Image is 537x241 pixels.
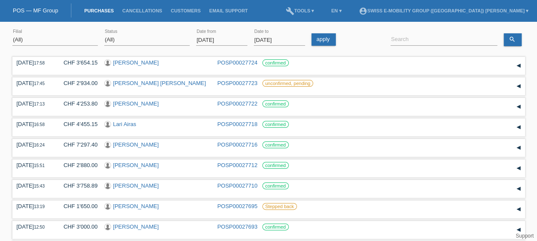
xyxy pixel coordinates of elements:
[359,7,367,15] i: account_circle
[512,223,525,236] div: expand/collapse
[516,233,534,239] a: Support
[327,8,346,13] a: EN ▾
[34,163,44,168] span: 15:51
[113,203,159,209] a: [PERSON_NAME]
[34,122,44,127] span: 16:58
[217,203,258,209] a: POSP00027695
[34,61,44,65] span: 17:58
[34,225,44,229] span: 12:50
[113,59,159,66] a: [PERSON_NAME]
[17,162,51,168] div: [DATE]
[13,7,58,14] a: POS — MF Group
[217,100,258,107] a: POSP00027722
[512,100,525,113] div: expand/collapse
[17,59,51,66] div: [DATE]
[57,162,98,168] div: CHF 2'880.00
[118,8,166,13] a: Cancellations
[17,121,51,127] div: [DATE]
[217,59,258,66] a: POSP00027724
[282,8,319,13] a: buildTools ▾
[57,203,98,209] div: CHF 1'650.00
[113,121,136,127] a: Lari Airas
[205,8,252,13] a: Email Support
[80,8,118,13] a: Purchases
[17,182,51,189] div: [DATE]
[355,8,533,13] a: account_circleSwiss E-Mobility Group ([GEOGRAPHIC_DATA]) [PERSON_NAME] ▾
[167,8,205,13] a: Customers
[512,141,525,154] div: expand/collapse
[57,121,98,127] div: CHF 4'455.15
[262,223,289,230] label: confirmed
[512,121,525,134] div: expand/collapse
[57,141,98,148] div: CHF 7'297.40
[217,141,258,148] a: POSP00027716
[217,80,258,86] a: POSP00027723
[57,59,98,66] div: CHF 3'654.15
[262,141,289,148] label: confirmed
[512,162,525,175] div: expand/collapse
[57,80,98,86] div: CHF 2'934.00
[512,203,525,216] div: expand/collapse
[512,80,525,93] div: expand/collapse
[262,203,297,210] label: Stepped back
[311,33,336,46] a: apply
[262,59,289,66] label: confirmed
[17,223,51,230] div: [DATE]
[262,182,289,189] label: confirmed
[17,100,51,107] div: [DATE]
[217,162,258,168] a: POSP00027712
[262,121,289,128] label: confirmed
[34,102,44,106] span: 17:13
[512,182,525,195] div: expand/collapse
[57,182,98,189] div: CHF 3'758.89
[113,182,159,189] a: [PERSON_NAME]
[17,80,51,86] div: [DATE]
[262,162,289,169] label: confirmed
[113,80,206,86] a: [PERSON_NAME] [PERSON_NAME]
[17,141,51,148] div: [DATE]
[34,143,44,147] span: 16:24
[217,182,258,189] a: POSP00027710
[113,162,159,168] a: [PERSON_NAME]
[286,7,294,15] i: build
[17,203,51,209] div: [DATE]
[512,59,525,72] div: expand/collapse
[217,121,258,127] a: POSP00027718
[34,81,44,86] span: 17:45
[504,33,522,46] a: search
[217,223,258,230] a: POSP00027693
[113,141,159,148] a: [PERSON_NAME]
[57,100,98,107] div: CHF 4'253.80
[113,100,159,107] a: [PERSON_NAME]
[262,80,314,87] label: unconfirmed, pending
[262,100,289,107] label: confirmed
[57,223,98,230] div: CHF 3'000.00
[509,36,516,43] i: search
[34,184,44,188] span: 15:43
[34,204,44,209] span: 13:19
[113,223,159,230] a: [PERSON_NAME]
